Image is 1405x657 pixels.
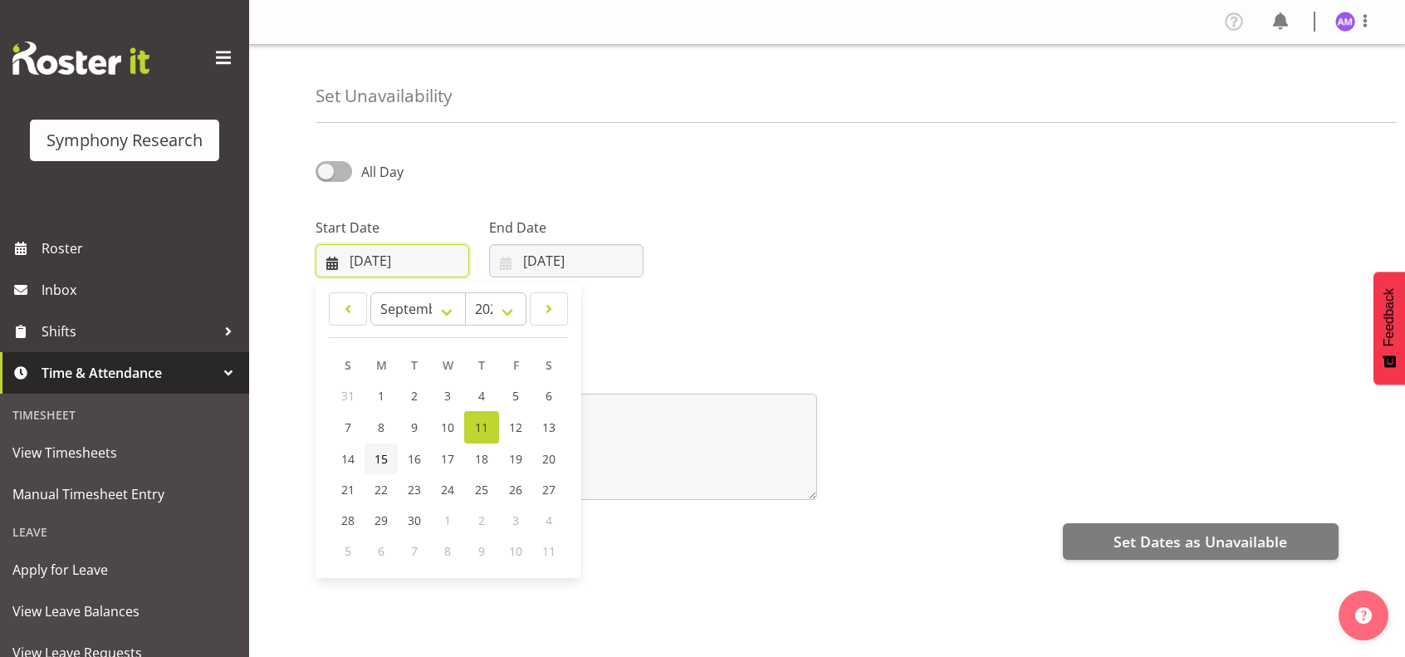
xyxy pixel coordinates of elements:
[1355,607,1372,624] img: help-xxl-2.png
[331,411,365,444] a: 7
[499,411,532,444] a: 12
[345,357,351,373] span: S
[47,128,203,153] div: Symphony Research
[478,388,485,404] span: 4
[1063,523,1339,560] button: Set Dates as Unavailable
[12,557,237,582] span: Apply for Leave
[509,543,522,559] span: 10
[345,419,351,435] span: 7
[408,512,421,528] span: 30
[12,482,237,507] span: Manual Timesheet Entry
[398,380,431,411] a: 2
[4,549,245,591] a: Apply for Leave
[464,411,499,444] a: 11
[365,444,398,474] a: 15
[341,388,355,404] span: 31
[365,411,398,444] a: 8
[431,380,464,411] a: 3
[475,419,488,435] span: 11
[316,244,469,277] input: Click to select...
[331,474,365,505] a: 21
[489,244,643,277] input: Click to select...
[444,388,451,404] span: 3
[1382,288,1397,346] span: Feedback
[441,451,454,467] span: 17
[464,444,499,474] a: 18
[431,474,464,505] a: 24
[546,512,552,528] span: 4
[4,398,245,432] div: Timesheet
[411,419,418,435] span: 9
[4,591,245,632] a: View Leave Balances
[441,419,454,435] span: 10
[12,42,149,75] img: Rosterit website logo
[4,473,245,515] a: Manual Timesheet Entry
[365,380,398,411] a: 1
[316,218,469,238] label: Start Date
[378,419,384,435] span: 8
[398,505,431,536] a: 30
[361,163,404,181] span: All Day
[12,599,237,624] span: View Leave Balances
[532,380,565,411] a: 6
[408,482,421,498] span: 23
[316,86,452,105] h4: Set Unavailability
[431,411,464,444] a: 10
[398,411,431,444] a: 9
[542,419,556,435] span: 13
[42,360,216,385] span: Time & Attendance
[509,419,522,435] span: 12
[532,411,565,444] a: 13
[365,505,398,536] a: 29
[398,474,431,505] a: 23
[441,482,454,498] span: 24
[341,512,355,528] span: 28
[4,432,245,473] a: View Timesheets
[512,512,519,528] span: 3
[345,543,351,559] span: 5
[444,543,451,559] span: 8
[376,357,387,373] span: M
[512,388,519,404] span: 5
[443,357,453,373] span: W
[444,512,451,528] span: 1
[365,474,398,505] a: 22
[546,388,552,404] span: 6
[499,380,532,411] a: 5
[532,474,565,505] a: 27
[411,388,418,404] span: 2
[378,388,384,404] span: 1
[42,236,241,261] span: Roster
[341,451,355,467] span: 14
[542,482,556,498] span: 27
[478,543,485,559] span: 9
[464,380,499,411] a: 4
[431,444,464,474] a: 17
[42,277,241,302] span: Inbox
[542,543,556,559] span: 11
[12,440,237,465] span: View Timesheets
[1114,531,1287,552] span: Set Dates as Unavailable
[408,451,421,467] span: 16
[331,505,365,536] a: 28
[42,319,216,344] span: Shifts
[398,444,431,474] a: 16
[546,357,552,373] span: S
[341,482,355,498] span: 21
[509,451,522,467] span: 19
[475,482,488,498] span: 25
[378,543,384,559] span: 6
[1335,12,1355,32] img: amal-makan1835.jpg
[499,474,532,505] a: 26
[331,444,365,474] a: 14
[489,218,643,238] label: End Date
[4,515,245,549] div: Leave
[411,357,418,373] span: T
[464,474,499,505] a: 25
[542,451,556,467] span: 20
[375,451,388,467] span: 15
[1373,272,1405,385] button: Feedback - Show survey
[475,451,488,467] span: 18
[375,512,388,528] span: 29
[513,357,519,373] span: F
